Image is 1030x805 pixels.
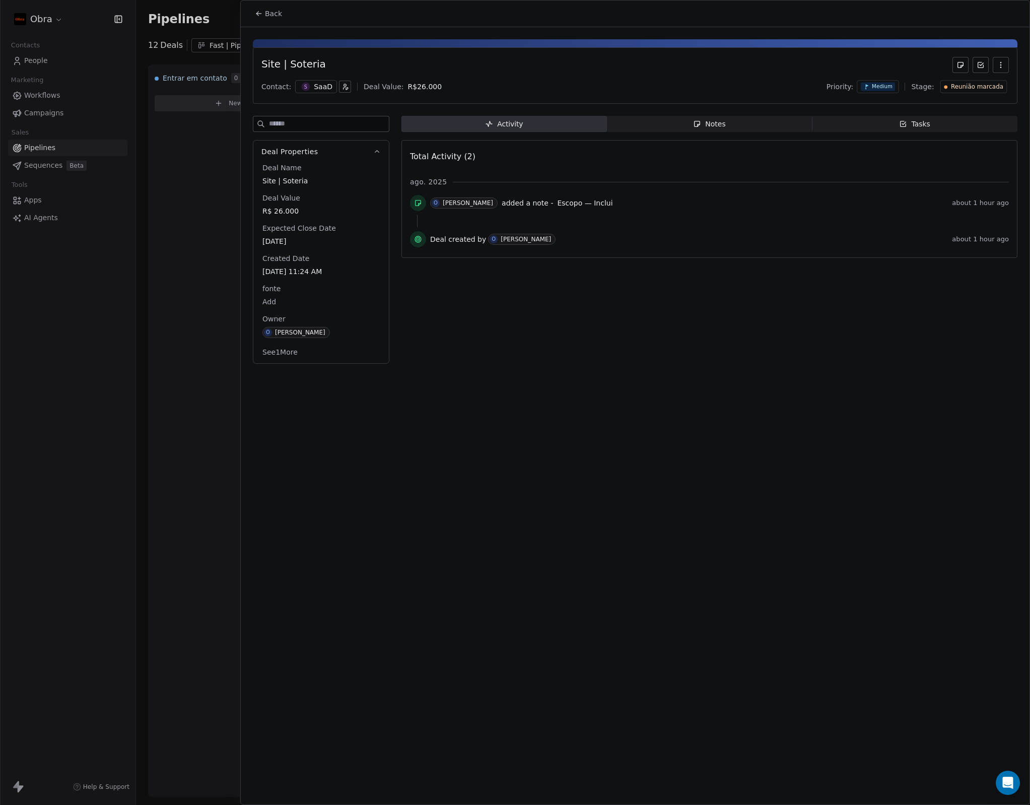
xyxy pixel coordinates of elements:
[260,163,304,173] span: Deal Name
[557,197,612,209] a: Escopo — Inclui
[557,199,612,207] span: Escopo — Inclui
[256,343,304,361] button: See1More
[265,9,282,19] span: Back
[262,206,380,216] span: R$ 26.000
[443,199,493,207] div: [PERSON_NAME]
[693,119,725,129] div: Notes
[260,223,338,233] span: Expected Close Date
[261,147,318,157] span: Deal Properties
[275,329,325,336] div: [PERSON_NAME]
[827,82,854,92] span: Priority:
[430,234,486,244] span: Deal created by
[260,314,288,324] span: Owner
[364,82,403,92] div: Deal Value:
[410,177,447,187] span: ago. 2025
[253,141,389,163] button: Deal Properties
[262,176,380,186] span: Site | Soteria
[260,284,283,294] span: fonte
[899,119,930,129] div: Tasks
[872,83,892,90] span: Medium
[261,57,326,73] div: Site | Soteria
[501,236,551,243] div: [PERSON_NAME]
[502,198,553,208] span: added a note -
[410,152,475,161] span: Total Activity (2)
[262,266,380,277] span: [DATE] 11:24 AM
[996,771,1020,795] div: Open Intercom Messenger
[249,5,288,23] button: Back
[260,193,302,203] span: Deal Value
[952,199,1009,207] span: about 1 hour ago
[951,83,1003,91] span: Reunião marcada
[911,82,934,92] span: Stage:
[434,199,438,207] div: O
[952,235,1009,243] span: about 1 hour ago
[266,328,270,337] div: O
[253,163,389,363] div: Deal Properties
[302,83,310,91] span: S
[262,236,380,246] span: [DATE]
[261,82,291,92] div: Contact:
[408,83,442,91] span: R$ 26.000
[260,253,311,263] span: Created Date
[262,297,380,307] span: Add
[492,235,496,243] div: O
[314,82,332,92] div: SaaD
